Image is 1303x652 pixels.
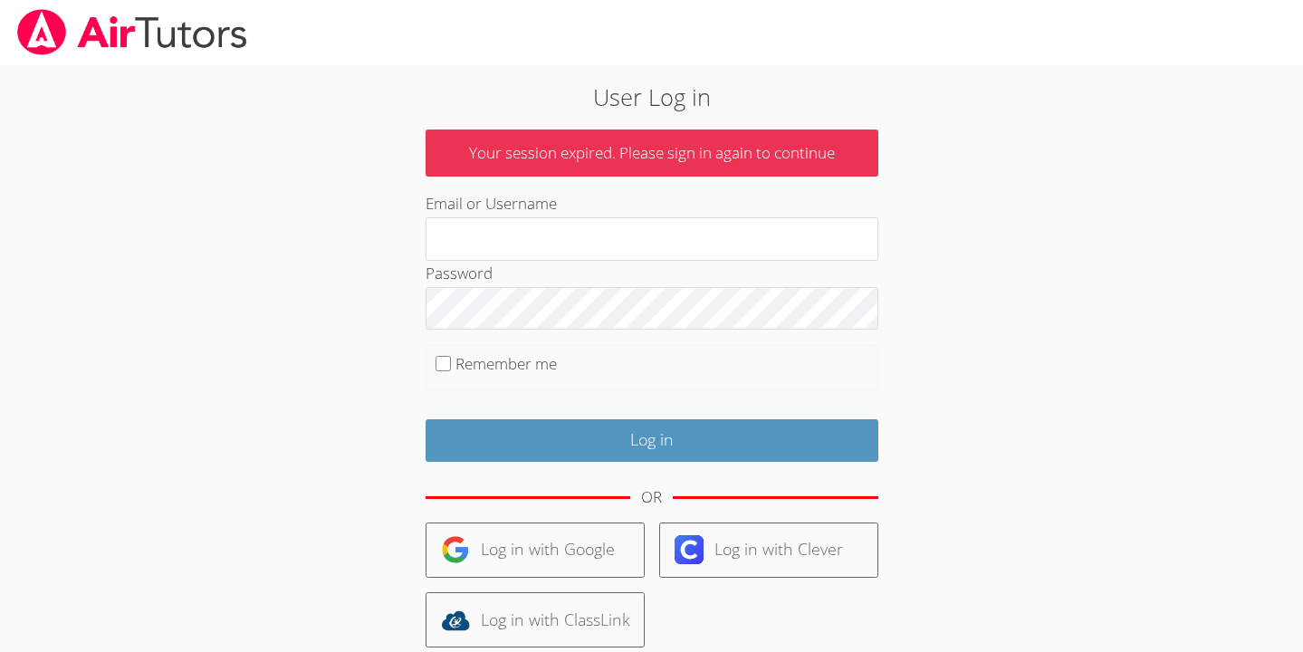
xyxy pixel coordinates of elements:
[441,606,470,635] img: classlink-logo-d6bb404cc1216ec64c9a2012d9dc4662098be43eaf13dc465df04b49fa7ab582.svg
[675,535,704,564] img: clever-logo-6eab21bc6e7a338710f1a6ff85c0baf02591cd810cc4098c63d3a4b26e2feb20.svg
[426,419,878,462] input: Log in
[300,80,1003,114] h2: User Log in
[426,193,557,214] label: Email or Username
[455,353,557,374] label: Remember me
[426,592,645,647] a: Log in with ClassLink
[426,263,493,283] label: Password
[426,523,645,578] a: Log in with Google
[15,9,249,55] img: airtutors_banner-c4298cdbf04f3fff15de1276eac7730deb9818008684d7c2e4769d2f7ddbe033.png
[441,535,470,564] img: google-logo-50288ca7cdecda66e5e0955fdab243c47b7ad437acaf1139b6f446037453330a.svg
[659,523,878,578] a: Log in with Clever
[426,129,878,177] p: Your session expired. Please sign in again to continue
[641,484,662,511] div: OR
